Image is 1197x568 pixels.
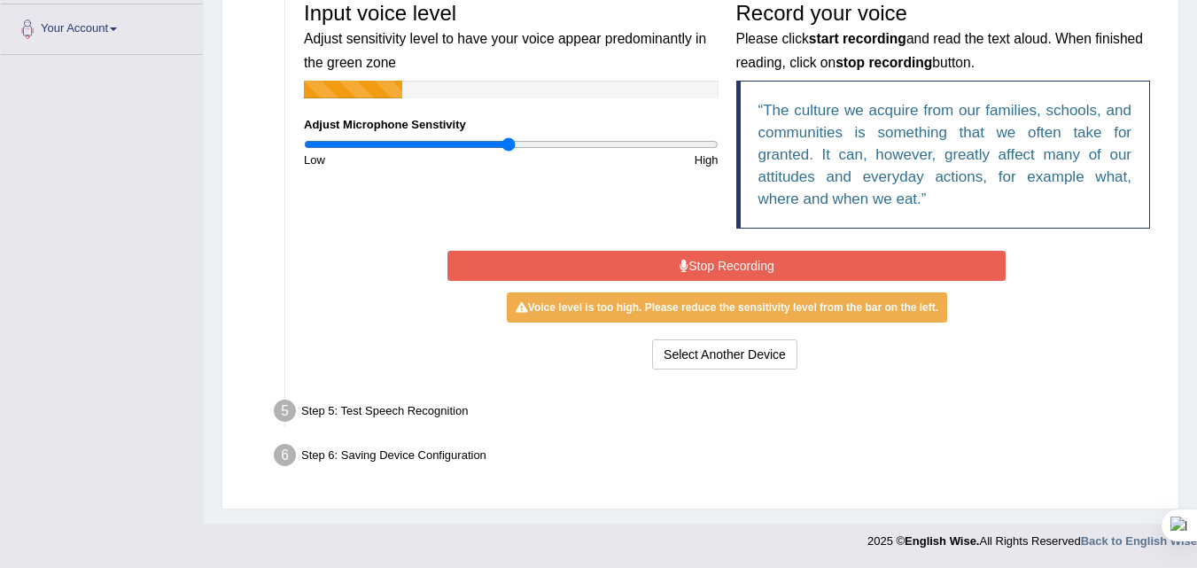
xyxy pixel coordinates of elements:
[758,102,1132,207] q: The culture we acquire from our families, schools, and communities is something that we often tak...
[809,31,906,46] b: start recording
[1081,534,1197,548] a: Back to English Wise
[266,394,1170,433] div: Step 5: Test Speech Recognition
[736,31,1143,69] small: Please click and read the text aloud. When finished reading, click on button.
[736,2,1151,72] h3: Record your voice
[304,2,719,72] h3: Input voice level
[867,524,1197,549] div: 2025 © All Rights Reserved
[1,4,203,49] a: Your Account
[295,152,511,168] div: Low
[652,339,797,370] button: Select Another Device
[511,152,727,168] div: High
[836,55,932,70] b: stop recording
[447,251,1006,281] button: Stop Recording
[304,116,466,133] label: Adjust Microphone Senstivity
[266,439,1170,478] div: Step 6: Saving Device Configuration
[304,31,706,69] small: Adjust sensitivity level to have your voice appear predominantly in the green zone
[507,292,947,323] div: Voice level is too high. Please reduce the sensitivity level from the bar on the left.
[905,534,979,548] strong: English Wise.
